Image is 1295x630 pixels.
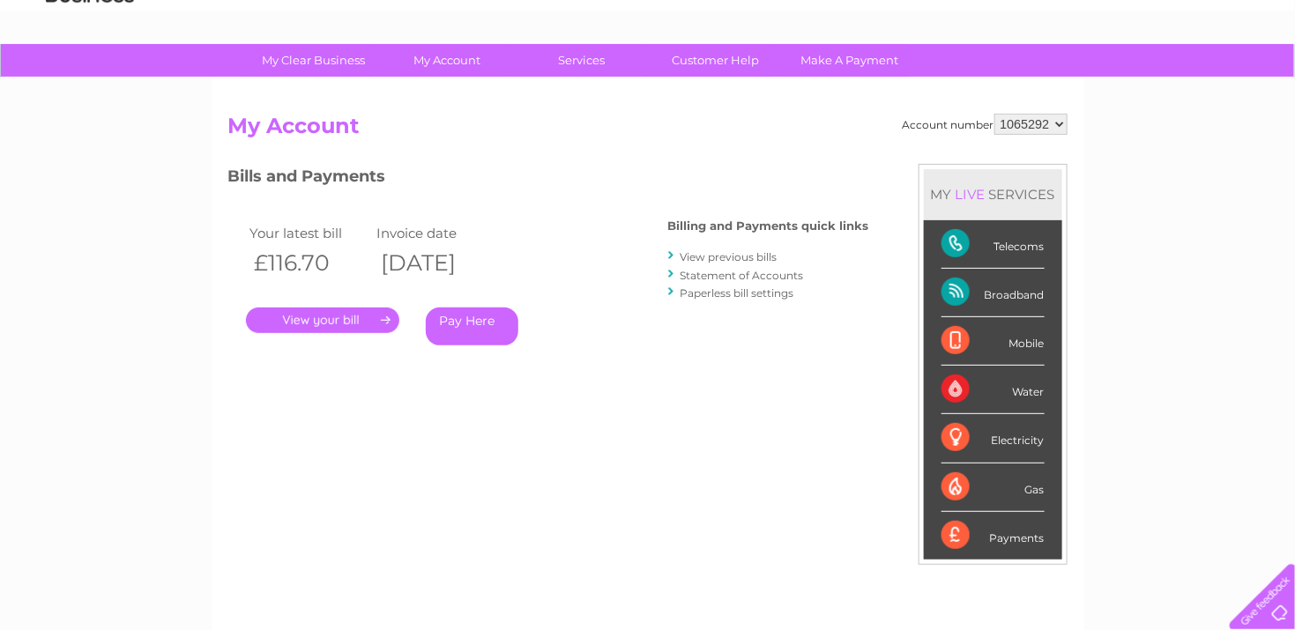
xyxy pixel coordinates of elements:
[1029,75,1068,88] a: Energy
[643,44,788,77] a: Customer Help
[509,44,654,77] a: Services
[372,221,499,245] td: Invoice date
[963,9,1084,31] a: 0333 014 3131
[681,269,804,282] a: Statement of Accounts
[372,245,499,281] th: [DATE]
[941,512,1045,560] div: Payments
[941,463,1045,512] div: Gas
[246,308,399,333] a: .
[228,164,869,195] h3: Bills and Payments
[681,250,778,263] a: View previous bills
[1142,75,1167,88] a: Blog
[241,44,386,77] a: My Clear Business
[941,317,1045,366] div: Mobile
[924,169,1062,219] div: MY SERVICES
[777,44,922,77] a: Make A Payment
[228,114,1068,147] h2: My Account
[952,186,989,203] div: LIVE
[45,46,135,100] img: logo.png
[668,219,869,233] h4: Billing and Payments quick links
[1237,75,1278,88] a: Log out
[903,114,1068,135] div: Account number
[941,414,1045,463] div: Electricity
[246,221,373,245] td: Your latest bill
[985,75,1018,88] a: Water
[681,286,794,300] a: Paperless bill settings
[941,220,1045,269] div: Telecoms
[232,10,1065,85] div: Clear Business is a trading name of Verastar Limited (registered in [GEOGRAPHIC_DATA] No. 3667643...
[246,245,373,281] th: £116.70
[1178,75,1221,88] a: Contact
[941,366,1045,414] div: Water
[941,269,1045,317] div: Broadband
[1078,75,1131,88] a: Telecoms
[426,308,518,345] a: Pay Here
[375,44,520,77] a: My Account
